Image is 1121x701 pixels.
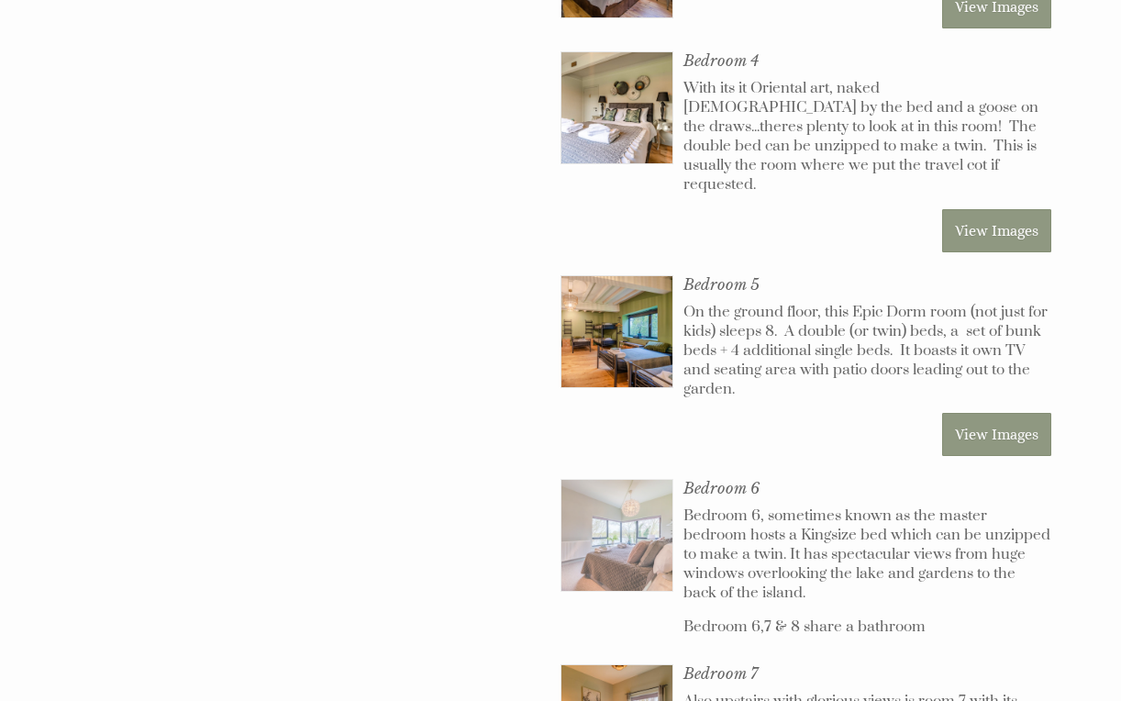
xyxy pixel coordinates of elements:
img: Bedroom 4 [561,52,672,163]
h3: Bedroom 5 [683,275,1051,294]
h3: Bedroom 7 [683,664,1051,683]
a: View Images [942,209,1051,252]
p: With its it Oriental art, naked [DEMOGRAPHIC_DATA] by the bed and a goose on the draws...theres p... [683,79,1051,195]
h3: Bedroom 6 [683,479,1051,497]
p: Bedroom 6, sometimes known as the master bedroom hosts a Kingsize bed which can be unzipped to ma... [683,506,1051,603]
img: Bedroom 5 [561,276,672,387]
p: Bedroom 6,7 & 8 share a bathroom [683,618,1051,637]
h3: Bedroom 4 [683,51,1051,70]
a: View Images [942,413,1051,456]
img: Bedroom 6 [561,480,672,591]
p: On the ground floor, this Epic Dorm room (not just for kids) sleeps 8. A double (or twin) beds, a... [683,303,1051,399]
